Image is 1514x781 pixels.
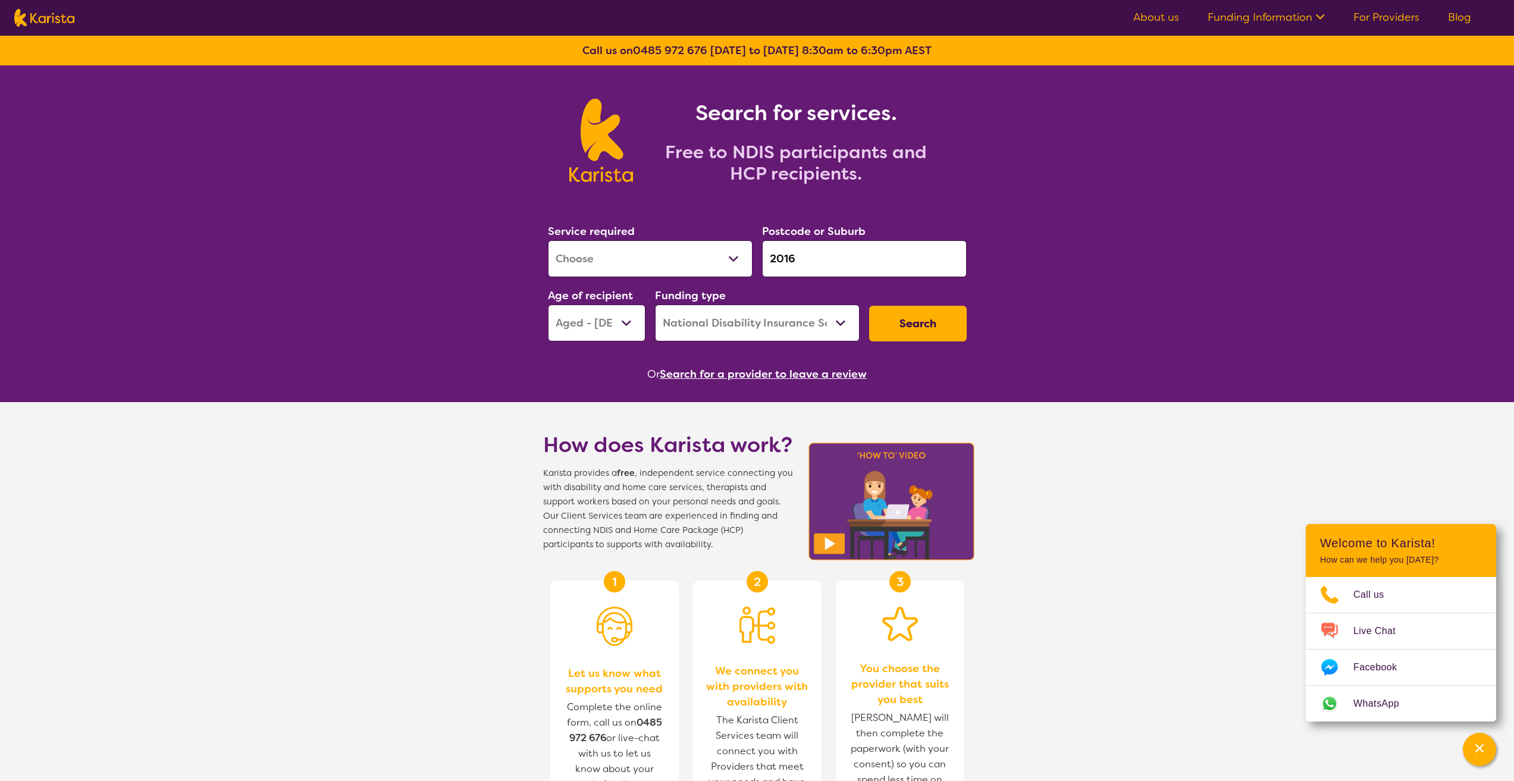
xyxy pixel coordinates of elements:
h1: Search for services. [647,99,945,127]
label: Postcode or Suburb [762,224,866,239]
span: Facebook [1353,658,1411,676]
button: Search [869,306,967,341]
img: Karista logo [569,99,633,182]
a: For Providers [1353,10,1419,24]
a: About us [1133,10,1179,24]
label: Funding type [655,288,726,303]
h1: How does Karista work? [543,431,793,459]
span: Live Chat [1353,622,1410,640]
div: 3 [889,571,911,592]
span: Call us [1353,586,1399,604]
div: 1 [604,571,625,592]
img: Person being matched to services icon [739,607,775,644]
a: Web link opens in a new tab. [1306,686,1496,722]
label: Age of recipient [548,288,633,303]
a: 0485 972 676 [633,43,707,58]
button: Channel Menu [1463,733,1496,766]
h2: Free to NDIS participants and HCP recipients. [647,142,945,184]
img: Star icon [882,607,918,641]
p: How can we help you [DATE]? [1320,555,1482,565]
h2: Welcome to Karista! [1320,536,1482,550]
img: Person with headset icon [597,607,632,646]
img: Karista video [805,439,979,564]
div: Channel Menu [1306,524,1496,722]
a: Funding Information [1208,10,1325,24]
b: free [617,468,635,479]
span: Karista provides a , independent service connecting you with disability and home care services, t... [543,466,793,552]
span: You choose the provider that suits you best [848,661,952,707]
div: 2 [747,571,768,592]
ul: Choose channel [1306,577,1496,722]
b: Call us on [DATE] to [DATE] 8:30am to 6:30pm AEST [582,43,932,58]
a: Blog [1448,10,1471,24]
span: Or [647,365,660,383]
span: Let us know what supports you need [562,666,667,697]
label: Service required [548,224,635,239]
input: Type [762,240,967,277]
span: We connect you with providers with availability [705,663,810,710]
span: WhatsApp [1353,695,1413,713]
button: Search for a provider to leave a review [660,365,867,383]
img: Karista logo [14,9,74,27]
